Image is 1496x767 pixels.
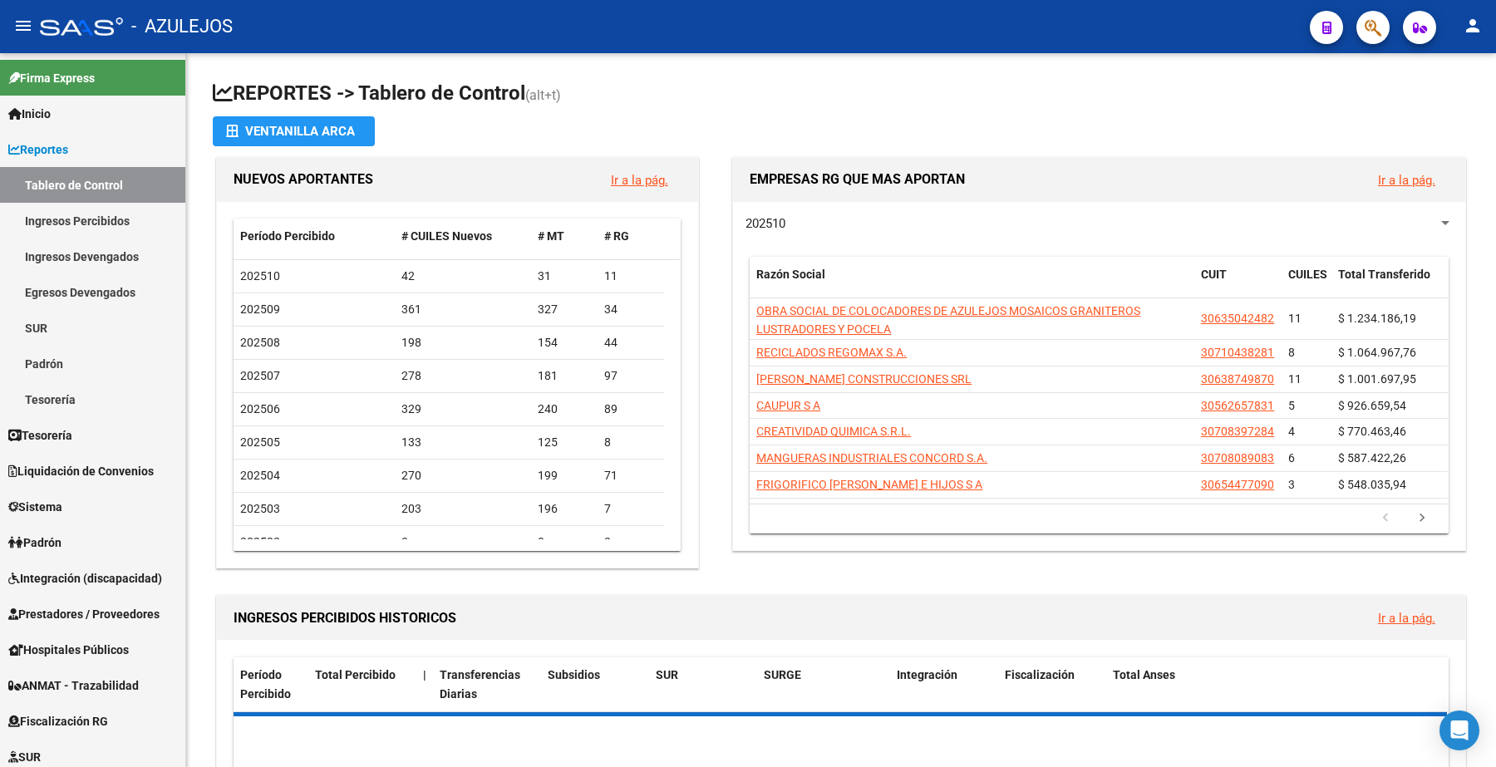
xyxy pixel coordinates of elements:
div: 3 [604,533,657,552]
span: 6 [1288,451,1295,465]
div: Open Intercom Messenger [1439,710,1479,750]
span: 202505 [240,435,280,449]
span: $ 1.234.186,19 [1338,312,1416,325]
datatable-header-cell: # RG [598,219,664,254]
datatable-header-cell: CUIT [1194,257,1282,312]
span: $ 1.064.967,76 [1338,346,1416,359]
datatable-header-cell: Total Anses [1106,657,1431,712]
div: 0 [538,533,591,552]
span: Tesorería [8,426,72,445]
div: 199 [538,466,591,485]
span: 8 [1288,346,1295,359]
span: Integración (discapacidad) [8,569,162,588]
span: Hospitales Públicos [8,641,129,659]
span: 30638749870 [1201,372,1274,386]
datatable-header-cell: SUR [649,657,757,712]
datatable-header-cell: CUILES [1282,257,1331,312]
datatable-header-cell: Total Percibido [308,657,416,712]
div: 8 [604,433,657,452]
span: Fiscalización [1005,668,1075,681]
span: 202504 [240,469,280,482]
span: [PERSON_NAME] CONSTRUCCIONES SRL [756,372,972,386]
span: 202503 [240,502,280,515]
span: Prestadores / Proveedores [8,605,160,623]
div: 278 [401,366,524,386]
span: NUEVOS APORTANTES [234,171,373,187]
span: 30635042482 [1201,312,1274,325]
datatable-header-cell: Razón Social [750,257,1194,312]
datatable-header-cell: SURGE [757,657,890,712]
div: 97 [604,366,657,386]
span: (alt+t) [525,87,561,103]
span: # CUILES Nuevos [401,229,492,243]
div: 154 [538,333,591,352]
span: SUR [656,668,678,681]
span: Inicio [8,105,51,123]
mat-icon: menu [13,16,33,36]
div: 329 [401,400,524,419]
span: 11 [1288,372,1302,386]
div: 181 [538,366,591,386]
span: OBRA SOCIAL DE COLOCADORES DE AZULEJOS MOSAICOS GRANITEROS LUSTRADORES Y POCELA [756,304,1140,337]
span: 30562657831 [1201,399,1274,412]
span: Transferencias Diarias [440,668,520,701]
span: Razón Social [756,268,825,281]
span: 202509 [240,302,280,316]
mat-icon: person [1463,16,1483,36]
span: Firma Express [8,69,95,87]
span: Subsidios [548,668,600,681]
span: 202502 [240,535,280,548]
datatable-header-cell: # MT [531,219,598,254]
span: Período Percibido [240,229,335,243]
span: INGRESOS PERCIBIDOS HISTORICOS [234,610,456,626]
div: 11 [604,267,657,286]
span: Período Percibido [240,668,291,701]
span: CAUPUR S A [756,399,820,412]
datatable-header-cell: Subsidios [541,657,649,712]
button: Ir a la pág. [1365,165,1449,195]
span: ANMAT - Trazabilidad [8,676,139,695]
datatable-header-cell: Total Transferido [1331,257,1448,312]
span: Total Transferido [1338,268,1430,281]
span: Fiscalización RG [8,712,108,730]
span: Liquidación de Convenios [8,462,154,480]
span: $ 548.035,94 [1338,478,1406,491]
span: 4 [1288,425,1295,438]
span: CUILES [1288,268,1327,281]
span: EMPRESAS RG QUE MAS APORTAN [750,171,965,187]
span: CUIT [1201,268,1227,281]
span: Total Percibido [315,668,396,681]
div: 133 [401,433,524,452]
span: Padrón [8,533,62,552]
span: Integración [897,668,957,681]
div: 42 [401,267,524,286]
span: 202506 [240,402,280,415]
span: Sistema [8,498,62,516]
a: Ir a la pág. [1378,611,1435,626]
div: 31 [538,267,591,286]
button: Ir a la pág. [1365,602,1449,633]
datatable-header-cell: # CUILES Nuevos [395,219,531,254]
a: Ir a la pág. [1378,173,1435,188]
div: 34 [604,300,657,319]
span: - AZULEJOS [131,8,233,45]
span: SURGE [764,668,801,681]
span: 11 [1288,312,1302,325]
div: 89 [604,400,657,419]
span: $ 1.001.697,95 [1338,372,1416,386]
span: 30708089083 [1201,451,1274,465]
div: 203 [401,499,524,519]
span: 3 [1288,478,1295,491]
div: 44 [604,333,657,352]
div: 327 [538,300,591,319]
datatable-header-cell: Transferencias Diarias [433,657,541,712]
a: go to previous page [1370,509,1401,528]
div: 7 [604,499,657,519]
div: Ventanilla ARCA [226,116,362,146]
span: 5 [1288,399,1295,412]
span: MANGUERAS INDUSTRIALES CONCORD S.A. [756,451,987,465]
button: Ventanilla ARCA [213,116,375,146]
div: 198 [401,333,524,352]
span: Reportes [8,140,68,159]
datatable-header-cell: Fiscalización [998,657,1106,712]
